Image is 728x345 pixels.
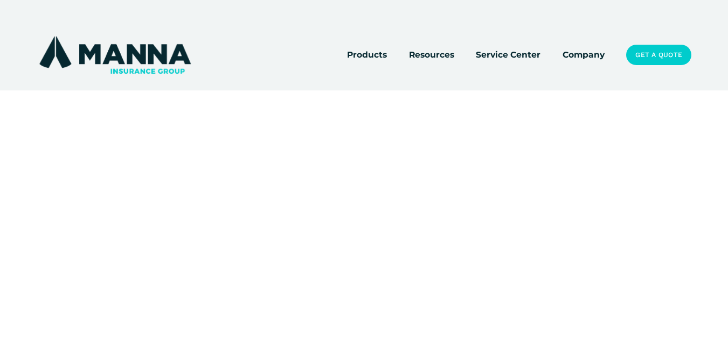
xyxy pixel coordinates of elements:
[626,45,691,65] a: Get a Quote
[476,47,540,62] a: Service Center
[37,34,193,76] img: Manna Insurance Group
[409,48,454,61] span: Resources
[563,47,605,62] a: Company
[409,47,454,62] a: folder dropdown
[347,47,387,62] a: folder dropdown
[347,48,387,61] span: Products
